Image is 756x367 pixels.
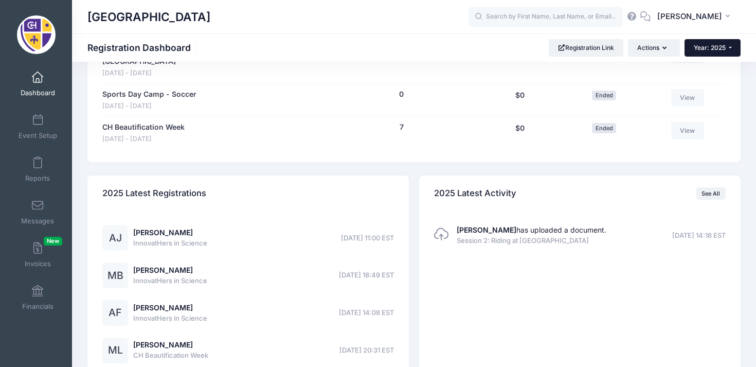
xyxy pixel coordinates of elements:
[400,122,404,133] button: 7
[549,39,623,57] a: Registration Link
[694,44,726,51] span: Year: 2025
[102,300,128,326] div: AF
[592,123,616,133] span: Ended
[133,276,207,286] span: InnovatHers in Science
[469,7,623,27] input: Search by First Name, Last Name, or Email...
[102,346,128,355] a: ML
[651,5,741,29] button: [PERSON_NAME]
[341,233,394,243] span: [DATE] 11:00 EST
[133,238,207,249] span: InnovatHers in Science
[13,109,62,145] a: Event Setup
[13,66,62,102] a: Dashboard
[476,122,564,144] div: $0
[628,39,679,57] button: Actions
[476,45,564,78] div: $33,512
[434,179,516,208] h4: 2025 Latest Activity
[476,89,564,111] div: $0
[133,266,193,274] a: [PERSON_NAME]
[672,231,726,241] span: [DATE] 14:18 EST
[102,101,196,111] span: [DATE] - [DATE]
[102,134,185,144] span: [DATE] - [DATE]
[339,270,394,281] span: [DATE] 18:49 EST
[685,39,741,57] button: Year: 2025
[25,259,51,268] span: Invoices
[25,174,50,183] span: Reports
[339,345,394,356] span: [DATE] 20:31 EST
[671,89,704,107] a: View
[102,89,196,100] a: Sports Day Camp - Soccer
[22,302,53,311] span: Financials
[133,351,208,361] span: CH Beautification Week
[696,187,726,200] a: See All
[133,228,193,237] a: [PERSON_NAME]
[133,313,207,324] span: InnovatHers in Science
[102,68,321,78] span: [DATE] - [DATE]
[133,340,193,349] a: [PERSON_NAME]
[44,237,62,246] span: New
[657,11,722,22] span: [PERSON_NAME]
[102,122,185,133] a: CH Beautification Week
[102,272,128,281] a: MB
[133,303,193,312] a: [PERSON_NAME]
[457,225,606,234] a: [PERSON_NAME]has uploaded a document.
[671,122,704,139] a: View
[457,225,516,234] strong: [PERSON_NAME]
[87,42,200,53] h1: Registration Dashboard
[102,338,128,363] div: ML
[399,89,404,100] button: 0
[592,91,616,100] span: Ended
[102,309,128,318] a: AF
[19,131,57,140] span: Event Setup
[13,194,62,230] a: Messages
[21,89,55,97] span: Dashboard
[339,308,394,318] span: [DATE] 14:08 EST
[102,225,128,251] div: AJ
[13,237,62,273] a: InvoicesNew
[21,217,54,225] span: Messages
[457,236,606,246] span: Session 2: Riding at [GEOGRAPHIC_DATA]
[17,15,56,54] img: Chatham Hall
[13,151,62,187] a: Reports
[13,279,62,316] a: Financials
[102,179,206,208] h4: 2025 Latest Registrations
[102,234,128,243] a: AJ
[87,5,210,29] h1: [GEOGRAPHIC_DATA]
[102,263,128,288] div: MB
